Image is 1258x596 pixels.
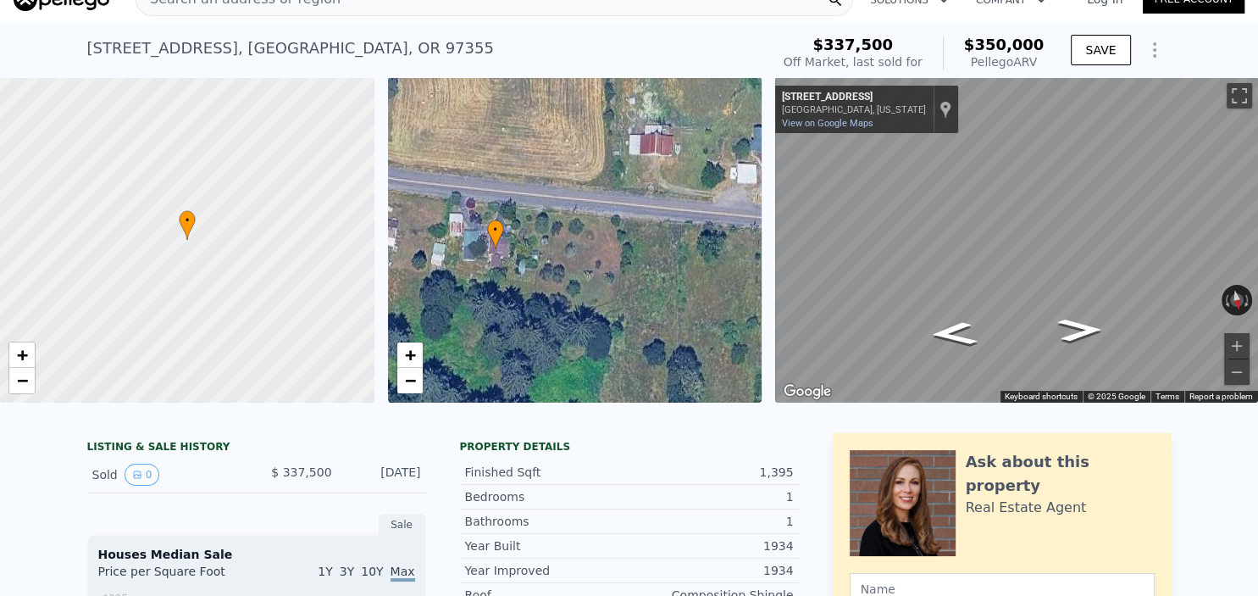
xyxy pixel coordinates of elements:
[1224,359,1250,385] button: Zoom out
[1155,392,1179,401] a: Terms
[629,538,794,554] div: 1934
[465,562,629,579] div: Year Improved
[98,546,415,563] div: Houses Median Sale
[379,514,426,536] div: Sale
[397,368,423,393] a: Zoom out
[346,464,421,486] div: [DATE]
[1071,35,1130,65] button: SAVE
[487,222,504,237] span: •
[460,440,799,454] div: Property details
[779,381,835,403] a: Open this area in Google Maps (opens a new window)
[9,343,35,368] a: Zoom in
[17,370,28,391] span: −
[1039,313,1122,347] path: Go West, Golden Valley Dr
[782,91,926,104] div: [STREET_ADDRESS]
[318,565,332,578] span: 1Y
[1138,33,1172,67] button: Show Options
[1088,392,1145,401] span: © 2025 Google
[1189,392,1253,401] a: Report a problem
[784,53,923,70] div: Off Market, last sold for
[779,381,835,403] img: Google
[92,464,243,486] div: Sold
[404,370,415,391] span: −
[1244,285,1253,315] button: Rotate clockwise
[782,118,873,129] a: View on Google Maps
[98,563,257,590] div: Price per Square Foot
[1005,391,1078,403] button: Keyboard shortcuts
[17,344,28,365] span: +
[340,565,354,578] span: 3Y
[775,77,1258,403] div: Street View
[629,488,794,505] div: 1
[966,498,1087,518] div: Real Estate Agent
[361,565,383,578] span: 10Y
[1224,333,1250,359] button: Zoom in
[782,104,926,115] div: [GEOGRAPHIC_DATA], [US_STATE]
[271,465,331,479] span: $ 337,500
[9,368,35,393] a: Zoom out
[391,565,415,582] span: Max
[775,77,1258,403] div: Map
[1228,284,1246,316] button: Reset the view
[465,488,629,505] div: Bedrooms
[404,344,415,365] span: +
[179,210,196,240] div: •
[487,220,504,249] div: •
[179,213,196,228] span: •
[629,464,794,481] div: 1,395
[629,513,794,530] div: 1
[465,513,629,530] div: Bathrooms
[966,450,1155,498] div: Ask about this property
[397,343,423,368] a: Zoom in
[1222,285,1231,315] button: Rotate counterclockwise
[1227,83,1252,109] button: Toggle fullscreen view
[939,100,951,119] a: Show location on map
[125,464,160,486] button: View historical data
[87,36,494,60] div: [STREET_ADDRESS] , [GEOGRAPHIC_DATA] , OR 97355
[87,440,426,457] div: LISTING & SALE HISTORY
[465,464,629,481] div: Finished Sqft
[629,562,794,579] div: 1934
[964,53,1045,70] div: Pellego ARV
[964,36,1045,53] span: $350,000
[910,316,997,351] path: Go East, Golden Valley Dr
[812,36,893,53] span: $337,500
[465,538,629,554] div: Year Built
